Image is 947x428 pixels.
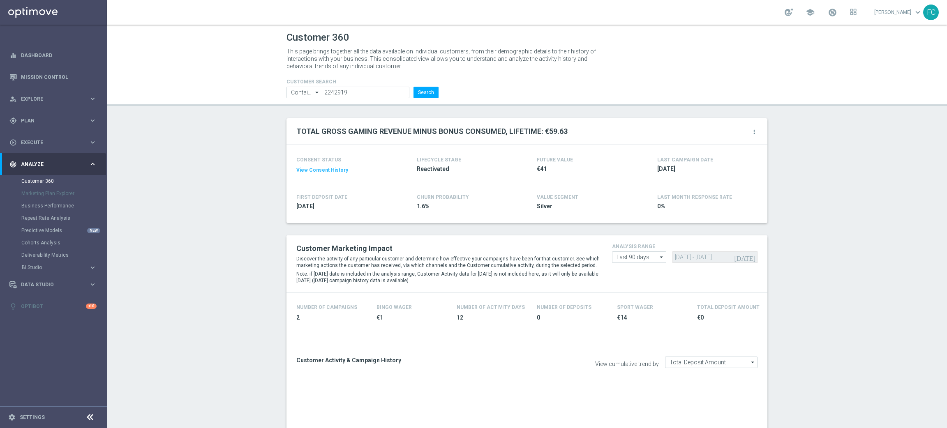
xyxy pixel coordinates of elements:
a: Predictive Models [21,227,85,234]
h4: CONSENT STATUS [296,157,393,163]
div: play_circle_outline Execute keyboard_arrow_right [9,139,97,146]
i: gps_fixed [9,117,17,124]
span: Execute [21,140,89,145]
h2: TOTAL GROSS GAMING REVENUE MINUS BONUS CONSUMED, LIFETIME: €59.63 [296,127,568,136]
a: Cohorts Analysis [21,239,85,246]
div: Repeat Rate Analysis [21,212,106,224]
div: Business Performance [21,200,106,212]
i: keyboard_arrow_right [89,95,97,103]
span: 2021-10-31 [296,202,393,210]
span: 12 [457,314,527,322]
div: BI Studio [22,265,89,270]
h2: Customer Marketing Impact [296,244,600,253]
h4: LIFECYCLE STAGE [417,157,461,163]
span: 2025-08-24 [657,165,753,173]
p: This page brings together all the data available on individual customers, from their demographic ... [286,48,603,70]
h4: FUTURE VALUE [537,157,573,163]
a: Optibot [21,295,86,317]
a: Mission Control [21,66,97,88]
div: Deliverability Metrics [21,249,106,261]
i: play_circle_outline [9,139,17,146]
a: Repeat Rate Analysis [21,215,85,221]
span: 1.6% [417,202,513,210]
div: NEW [87,228,100,233]
i: equalizer [9,52,17,59]
i: lightbulb [9,303,17,310]
h4: Sport Wager [617,304,653,310]
div: FC [923,5,939,20]
span: Silver [537,202,633,210]
input: Contains [286,87,322,98]
h4: LAST CAMPAIGN DATE [657,157,713,163]
div: Execute [9,139,89,146]
a: Dashboard [21,44,97,66]
h4: CUSTOMER SEARCH [286,79,439,85]
a: Settings [20,415,45,420]
a: Business Performance [21,202,85,209]
i: keyboard_arrow_right [89,264,97,272]
button: lightbulb Optibot +10 [9,303,97,310]
i: settings [8,414,16,421]
span: Plan [21,118,89,123]
p: Note: if [DATE] date is included in the analysis range, Customer Activity data for [DATE] is not ... [296,271,600,284]
span: €1 [376,314,447,322]
span: BI Studio [22,265,81,270]
label: View cumulative trend by [595,361,659,368]
h4: Number of Activity Days [457,304,525,310]
h4: Number of Deposits [537,304,591,310]
span: Analyze [21,162,89,167]
span: €0 [697,314,767,322]
div: Mission Control [9,66,97,88]
h3: Customer Activity & Campaign History [296,357,521,364]
h1: Customer 360 [286,32,767,44]
div: Customer 360 [21,175,106,187]
i: keyboard_arrow_right [89,281,97,288]
span: keyboard_arrow_down [913,8,922,17]
button: person_search Explore keyboard_arrow_right [9,96,97,102]
div: Analyze [9,161,89,168]
i: arrow_drop_down [313,87,321,98]
span: Explore [21,97,89,101]
i: arrow_drop_down [749,357,757,368]
i: person_search [9,95,17,103]
input: Enter CID, Email, name or phone [322,87,409,98]
div: BI Studio [21,261,106,274]
a: [PERSON_NAME]keyboard_arrow_down [873,6,923,18]
h4: analysis range [612,244,758,249]
i: keyboard_arrow_right [89,160,97,168]
div: Optibot [9,295,97,317]
button: track_changes Analyze keyboard_arrow_right [9,161,97,168]
h4: FIRST DEPOSIT DATE [296,194,347,200]
div: Cohorts Analysis [21,237,106,249]
i: arrow_drop_down [658,252,666,262]
span: LAST MONTH RESPONSE RATE [657,194,732,200]
div: Plan [9,117,89,124]
span: school [806,8,815,17]
div: +10 [86,304,97,309]
i: track_changes [9,161,17,168]
div: Explore [9,95,89,103]
h4: Total Deposit Amount [697,304,760,310]
h4: Bingo Wager [376,304,412,310]
button: BI Studio keyboard_arrow_right [21,264,97,271]
button: View Consent History [296,167,348,174]
input: analysis range [612,251,666,263]
span: 2 [296,314,367,322]
i: keyboard_arrow_right [89,138,97,146]
button: Search [413,87,439,98]
span: CHURN PROBABILITY [417,194,469,200]
button: Mission Control [9,74,97,81]
button: equalizer Dashboard [9,52,97,59]
span: 0 [537,314,607,322]
i: more_vert [751,129,758,135]
a: Deliverability Metrics [21,252,85,258]
h4: VALUE SEGMENT [537,194,578,200]
h4: Number of Campaigns [296,304,357,310]
button: Data Studio keyboard_arrow_right [9,281,97,288]
button: gps_fixed Plan keyboard_arrow_right [9,117,97,124]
